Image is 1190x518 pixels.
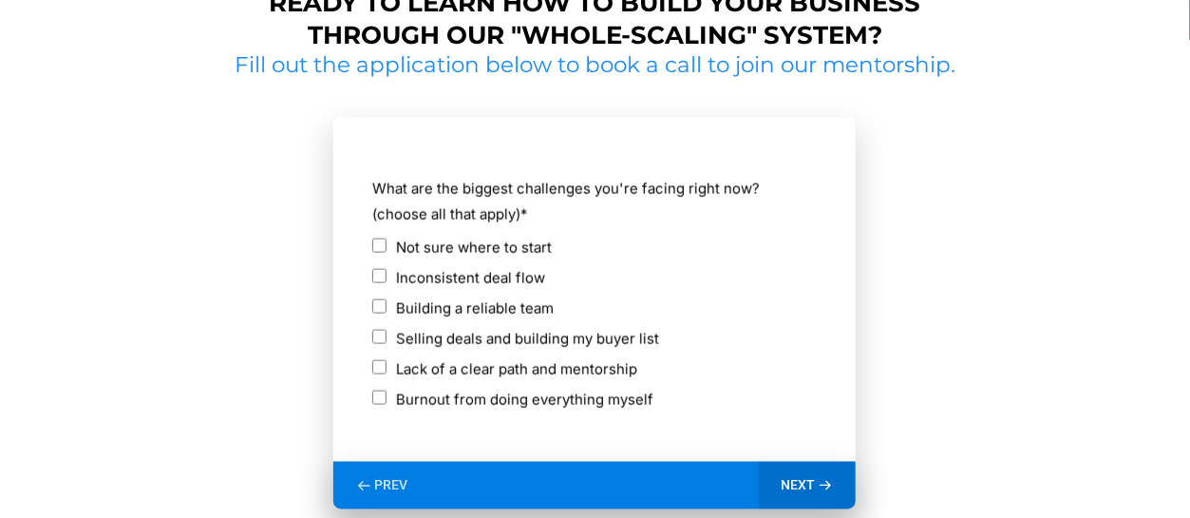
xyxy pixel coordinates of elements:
[396,235,552,260] label: Not sure where to start
[396,326,659,352] label: Selling deals and building my buyer list
[396,265,545,291] label: Inconsistent deal flow
[374,477,407,494] span: PREV
[372,176,817,227] label: What are the biggest challenges you're facing right now? (choose all that apply)
[396,356,637,382] label: Lack of a clear path and mentorship
[228,51,963,80] h2: Fill out the application below to book a call to join our mentorship.
[782,477,816,494] span: NEXT
[396,387,653,412] label: Burnout from doing everything myself
[396,296,554,321] label: Building a reliable team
